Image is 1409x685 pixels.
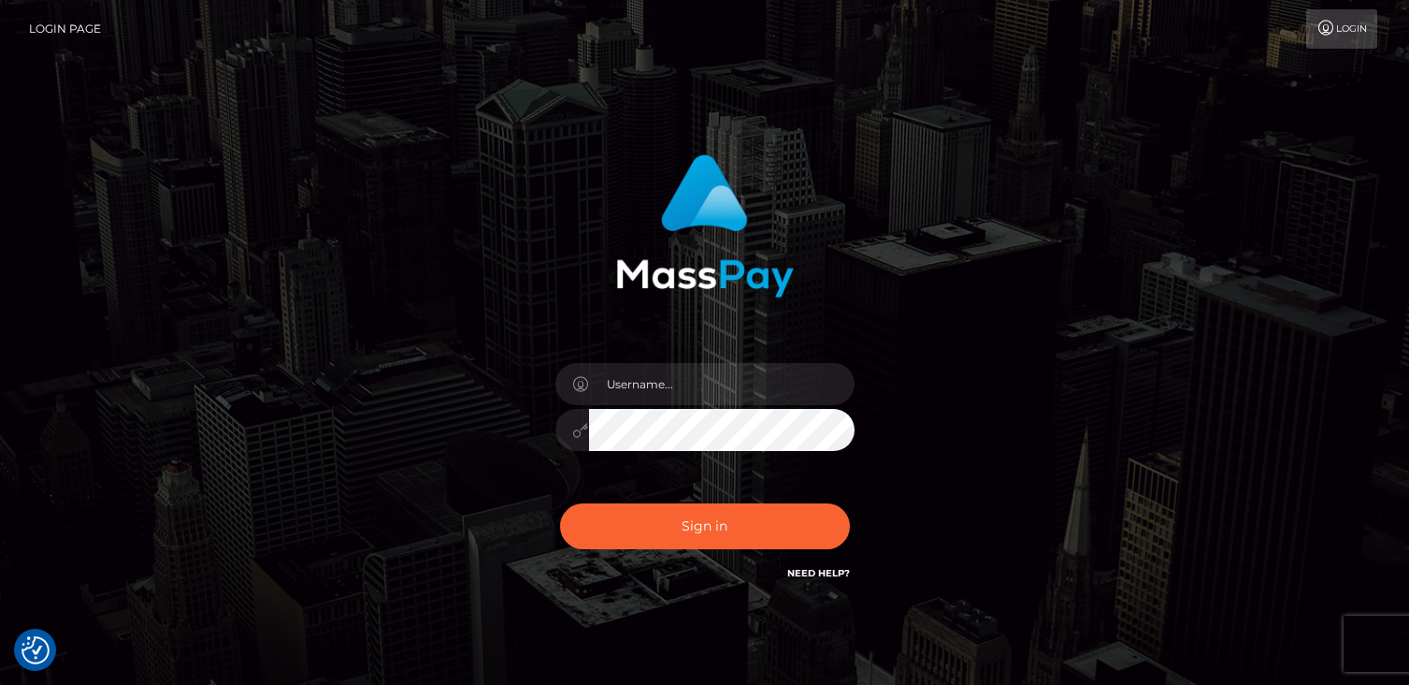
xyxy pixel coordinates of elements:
button: Sign in [560,503,850,549]
img: MassPay Login [616,154,794,298]
a: Login Page [29,9,101,49]
a: Login [1306,9,1377,49]
input: Username... [589,363,855,405]
img: Revisit consent button [22,636,50,664]
button: Consent Preferences [22,636,50,664]
a: Need Help? [787,567,850,579]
